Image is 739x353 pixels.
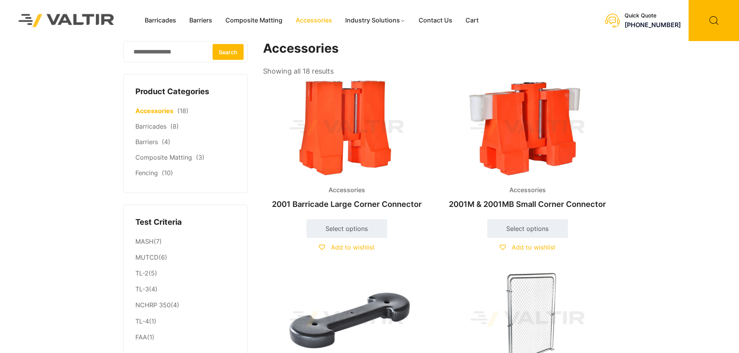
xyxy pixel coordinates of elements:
[135,298,235,313] li: (4)
[196,153,204,161] span: (3)
[306,219,387,238] a: Select options for “2001 Barricade Large Corner Connector”
[135,285,149,293] a: TL-3
[459,15,485,26] a: Cart
[135,217,235,228] h4: Test Criteria
[135,313,235,329] li: (1)
[135,238,154,245] a: MASH
[135,317,149,325] a: TL-4
[512,243,556,251] span: Add to wishlist
[289,15,339,26] a: Accessories
[504,184,552,196] span: Accessories
[162,138,170,146] span: (4)
[135,266,235,282] li: (5)
[444,77,611,213] a: Accessories2001M & 2001MB Small Corner Connector
[135,253,159,261] a: MUTCD
[135,122,166,130] a: Barricades
[263,77,431,213] a: Accessories2001 Barricade Large Corner Connector
[170,122,179,130] span: (8)
[135,86,235,98] h4: Product Categories
[500,243,556,251] a: Add to wishlist
[625,12,681,19] div: Quick Quote
[135,329,235,343] li: (1)
[219,15,289,26] a: Composite Matting
[135,234,235,250] li: (7)
[135,269,149,277] a: TL-2
[135,153,192,161] a: Composite Matting
[213,44,244,60] button: Search
[135,107,173,115] a: Accessories
[162,169,173,177] span: (10)
[263,65,334,78] p: Showing all 18 results
[339,15,412,26] a: Industry Solutions
[135,333,147,341] a: FAA
[331,243,375,251] span: Add to wishlist
[135,250,235,266] li: (6)
[263,41,612,56] h1: Accessories
[183,15,219,26] a: Barriers
[444,196,611,213] h2: 2001M & 2001MB Small Corner Connector
[9,4,125,37] img: Valtir Rentals
[625,21,681,29] a: [PHONE_NUMBER]
[323,184,371,196] span: Accessories
[135,169,158,177] a: Fencing
[135,282,235,298] li: (4)
[177,107,189,115] span: (18)
[135,301,171,309] a: NCHRP 350
[487,219,568,238] a: Select options for “2001M & 2001MB Small Corner Connector”
[412,15,459,26] a: Contact Us
[263,196,431,213] h2: 2001 Barricade Large Corner Connector
[319,243,375,251] a: Add to wishlist
[135,138,158,146] a: Barriers
[138,15,183,26] a: Barricades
